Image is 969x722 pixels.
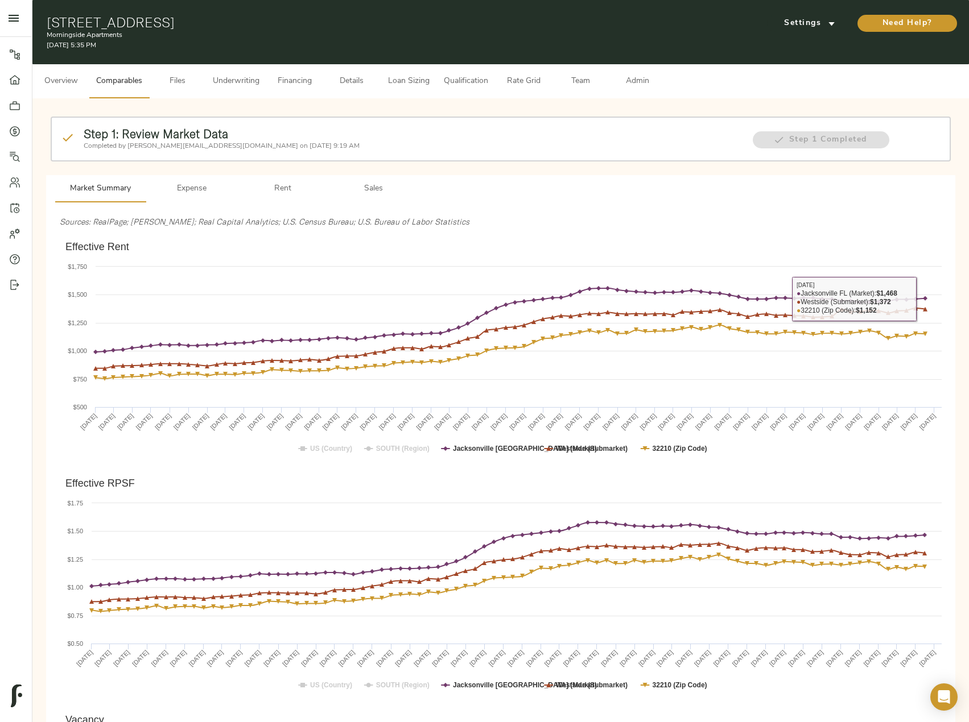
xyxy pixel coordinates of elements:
text: [DATE] [375,649,394,667]
text: [DATE] [265,412,284,431]
text: [DATE] [600,649,618,667]
text: [DATE] [433,412,452,431]
text: [DATE] [731,649,749,667]
text: [DATE] [693,649,712,667]
span: Qualification [444,74,488,89]
text: [DATE] [732,412,751,431]
span: Expense [153,182,230,196]
text: [DATE] [657,412,675,431]
text: [DATE] [582,412,601,431]
text: [DATE] [713,412,732,431]
text: [DATE] [506,649,525,667]
div: Open Intercom Messenger [930,683,958,711]
text: [DATE] [356,649,374,667]
text: SOUTH (Region) [376,681,430,689]
text: [DATE] [358,412,377,431]
text: [DATE] [768,649,787,667]
text: [DATE] [281,649,300,667]
text: [DATE] [150,649,168,667]
text: [DATE] [228,412,246,431]
text: [DATE] [450,649,468,667]
text: [DATE] [79,412,98,431]
text: Effective RPSF [65,478,135,489]
text: $1,500 [68,291,87,298]
text: [DATE] [415,412,434,431]
text: [DATE] [675,412,694,431]
text: [DATE] [154,412,172,431]
text: [DATE] [824,649,843,667]
text: [DATE] [224,649,243,667]
text: [DATE] [340,412,358,431]
text: [DATE] [525,649,543,667]
text: [DATE] [377,412,396,431]
h1: [STREET_ADDRESS] [47,14,652,30]
text: $1.25 [67,556,83,563]
text: [DATE] [191,412,210,431]
text: [DATE] [452,412,471,431]
text: $1.50 [67,528,83,534]
text: Jacksonville [GEOGRAPHIC_DATA] (Market) [453,445,597,453]
text: $0.50 [67,640,83,647]
text: Westside (Submarket) [556,681,628,689]
text: [DATE] [75,649,94,667]
p: [DATE] 5:35 PM [47,40,652,51]
text: [DATE] [637,649,656,667]
span: Details [330,74,373,89]
text: [DATE] [246,412,265,431]
text: [DATE] [543,649,562,667]
text: [DATE] [880,649,899,667]
text: $1.00 [67,584,83,591]
text: [DATE] [712,649,731,667]
text: $1.75 [67,500,83,507]
text: [DATE] [843,649,862,667]
text: [DATE] [489,412,508,431]
span: Settings [778,16,841,31]
text: [DATE] [601,412,620,431]
text: Westside (Submarket) [556,445,628,453]
text: [DATE] [396,412,415,431]
span: Rent [244,182,321,196]
text: [DATE] [769,412,787,431]
text: [DATE] [563,412,582,431]
span: Sales [335,182,413,196]
text: $0.75 [67,612,83,619]
text: [DATE] [112,649,131,667]
text: [DATE] [168,649,187,667]
text: [DATE] [172,412,191,431]
text: [DATE] [655,649,674,667]
text: [DATE] [487,649,506,667]
text: [DATE] [751,412,769,431]
p: Completed by [PERSON_NAME][EMAIL_ADDRESS][DOMAIN_NAME] on [DATE] 9:19 AM [84,141,741,151]
span: Financing [273,74,316,89]
img: logo [11,684,22,707]
text: [DATE] [318,649,337,667]
text: [DATE] [262,649,281,667]
text: [DATE] [825,412,844,431]
text: [DATE] [806,649,824,667]
span: Loan Sizing [387,74,430,89]
text: 32210 (Zip Code) [653,445,707,453]
text: US (Country) [310,681,352,689]
text: SOUTH (Region) [376,445,430,453]
text: $1,750 [68,263,87,270]
text: [DATE] [116,412,135,431]
text: Effective Rent [65,241,129,252]
text: [DATE] [862,649,881,667]
text: [DATE] [899,649,918,667]
text: $1,250 [68,319,87,326]
text: [DATE] [863,412,881,431]
text: [DATE] [918,649,937,667]
button: Need Help? [857,15,957,32]
p: Sources: RealPage; [PERSON_NAME]; Real Capital Analytics; U.S. Census Bureau; U.S. Bureau of Labo... [60,216,942,227]
text: [DATE] [881,412,900,431]
text: [DATE] [580,649,599,667]
span: Underwriting [213,74,259,89]
text: US (Country) [310,445,352,453]
text: [DATE] [284,412,303,431]
text: [DATE] [806,412,825,431]
text: [DATE] [93,649,112,667]
text: [DATE] [527,412,546,431]
text: $1,000 [68,347,87,354]
text: [DATE] [787,649,806,667]
text: [DATE] [337,649,356,667]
